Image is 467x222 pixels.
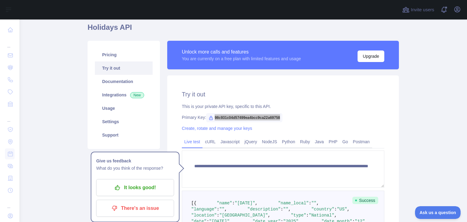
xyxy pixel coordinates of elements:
a: Settings [95,115,153,128]
span: "description" [247,207,281,212]
span: : [281,207,283,212]
span: { [194,201,196,206]
span: : [309,201,311,206]
a: NodeJS [259,137,279,147]
span: New [130,92,144,98]
a: Try it out [95,61,153,75]
span: "[GEOGRAPHIC_DATA]" [219,213,268,218]
a: Javascript [218,137,242,147]
span: "country" [311,207,334,212]
span: "National" [309,213,334,218]
span: : [232,201,234,206]
span: , [317,201,319,206]
p: It looks good! [101,182,169,193]
div: ... [5,197,15,209]
span: "location" [191,213,217,218]
button: Upgrade [358,50,384,62]
div: ... [5,111,15,123]
span: "" [219,207,224,212]
a: Usage [95,102,153,115]
span: Success [352,197,378,204]
span: : [217,207,219,212]
span: , [268,213,270,218]
span: Invite users [411,6,434,13]
button: Invite users [401,5,435,15]
a: Java [313,137,327,147]
span: "US" [337,207,347,212]
div: Primary Key: [182,114,384,120]
a: Ruby [298,137,313,147]
span: 98c931c04d57499ea4bcc9ca22a69758 [206,113,282,122]
p: There's an issue [101,203,169,213]
span: "" [283,207,288,212]
span: "name" [217,201,232,206]
a: jQuery [242,137,259,147]
span: "[DATE]" [235,201,255,206]
div: You are currently on a free plan with limited features and usage [182,56,301,62]
span: "type" [291,213,306,218]
span: : [334,207,337,212]
a: Postman [351,137,372,147]
span: : [306,213,309,218]
span: , [224,207,227,212]
span: [ [191,201,194,206]
iframe: Toggle Customer Support [415,206,461,219]
a: Go [340,137,351,147]
span: "" [311,201,317,206]
div: ... [5,36,15,49]
h1: Holidays API [88,23,399,37]
a: Python [279,137,298,147]
button: There's an issue [96,200,174,217]
div: Unlock more calls and features [182,48,301,56]
h2: Try it out [182,90,384,99]
a: Pricing [95,48,153,61]
a: Integrations New [95,88,153,102]
span: , [334,213,337,218]
a: PHP [326,137,340,147]
p: What do you think of the response? [96,165,174,172]
button: It looks good! [96,179,174,196]
a: Support [95,128,153,142]
a: Create, rotate and manage your keys [182,126,252,131]
span: "name_local" [278,201,309,206]
span: , [288,207,291,212]
a: Live test [182,137,202,147]
span: , [255,201,258,206]
span: "language" [191,207,217,212]
span: , [347,207,350,212]
h1: Give us feedback [96,157,174,165]
a: Documentation [95,75,153,88]
a: cURL [202,137,218,147]
span: : [217,213,219,218]
div: This is your private API key, specific to this API. [182,103,384,109]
